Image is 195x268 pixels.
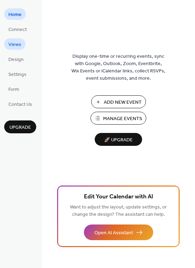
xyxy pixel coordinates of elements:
a: Home [4,8,26,20]
span: Home [8,11,22,18]
a: Settings [4,68,31,80]
a: Design [4,53,28,65]
span: Upgrade [9,124,31,131]
span: Form [8,86,19,93]
button: 🚀 Upgrade [95,133,142,146]
span: Views [8,41,21,48]
a: Connect [4,23,31,35]
span: Manage Events [103,115,142,123]
a: Contact Us [4,98,36,110]
button: Upgrade [4,120,36,133]
span: Open AI Assistant [94,229,133,237]
span: Design [8,56,24,63]
span: 🚀 Upgrade [99,135,138,145]
span: Want to adjust the layout, update settings, or change the design? The assistant can help. [70,203,167,219]
span: Add New Event [104,99,142,106]
a: Views [4,38,25,50]
span: Display one-time or recurring events, sync with Google, Outlook, Zoom, Eventbrite, Wix Events or ... [71,53,165,82]
button: Open AI Assistant [84,224,153,240]
span: Edit Your Calendar with AI [84,192,153,202]
span: Settings [8,71,26,78]
button: Manage Events [91,112,146,125]
span: Contact Us [8,101,32,108]
a: Form [4,83,23,95]
button: Add New Event [91,95,146,108]
span: Connect [8,26,27,33]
